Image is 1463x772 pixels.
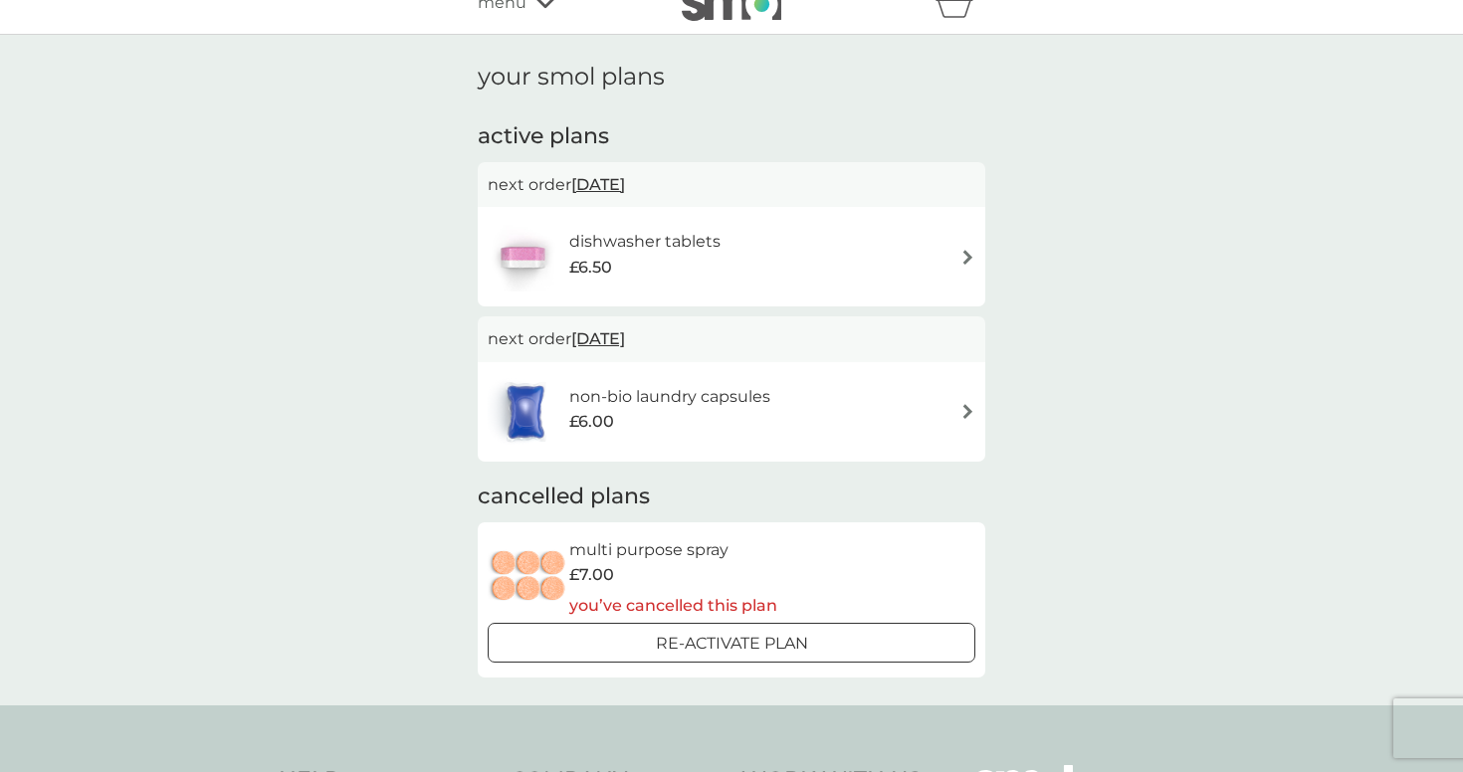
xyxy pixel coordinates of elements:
[569,593,777,619] p: you’ve cancelled this plan
[960,250,975,265] img: arrow right
[488,623,975,663] button: Re-activate Plan
[478,482,985,512] h2: cancelled plans
[571,319,625,358] span: [DATE]
[960,404,975,419] img: arrow right
[571,165,625,204] span: [DATE]
[488,377,563,447] img: non-bio laundry capsules
[569,255,612,281] span: £6.50
[569,229,721,255] h6: dishwasher tablets
[488,172,975,198] p: next order
[656,631,808,657] p: Re-activate Plan
[488,326,975,352] p: next order
[569,537,777,563] h6: multi purpose spray
[478,121,985,152] h2: active plans
[569,562,614,588] span: £7.00
[478,63,985,92] h1: your smol plans
[488,222,557,291] img: dishwasher tablets
[488,542,569,612] img: multi purpose spray
[569,384,770,410] h6: non-bio laundry capsules
[569,409,614,435] span: £6.00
